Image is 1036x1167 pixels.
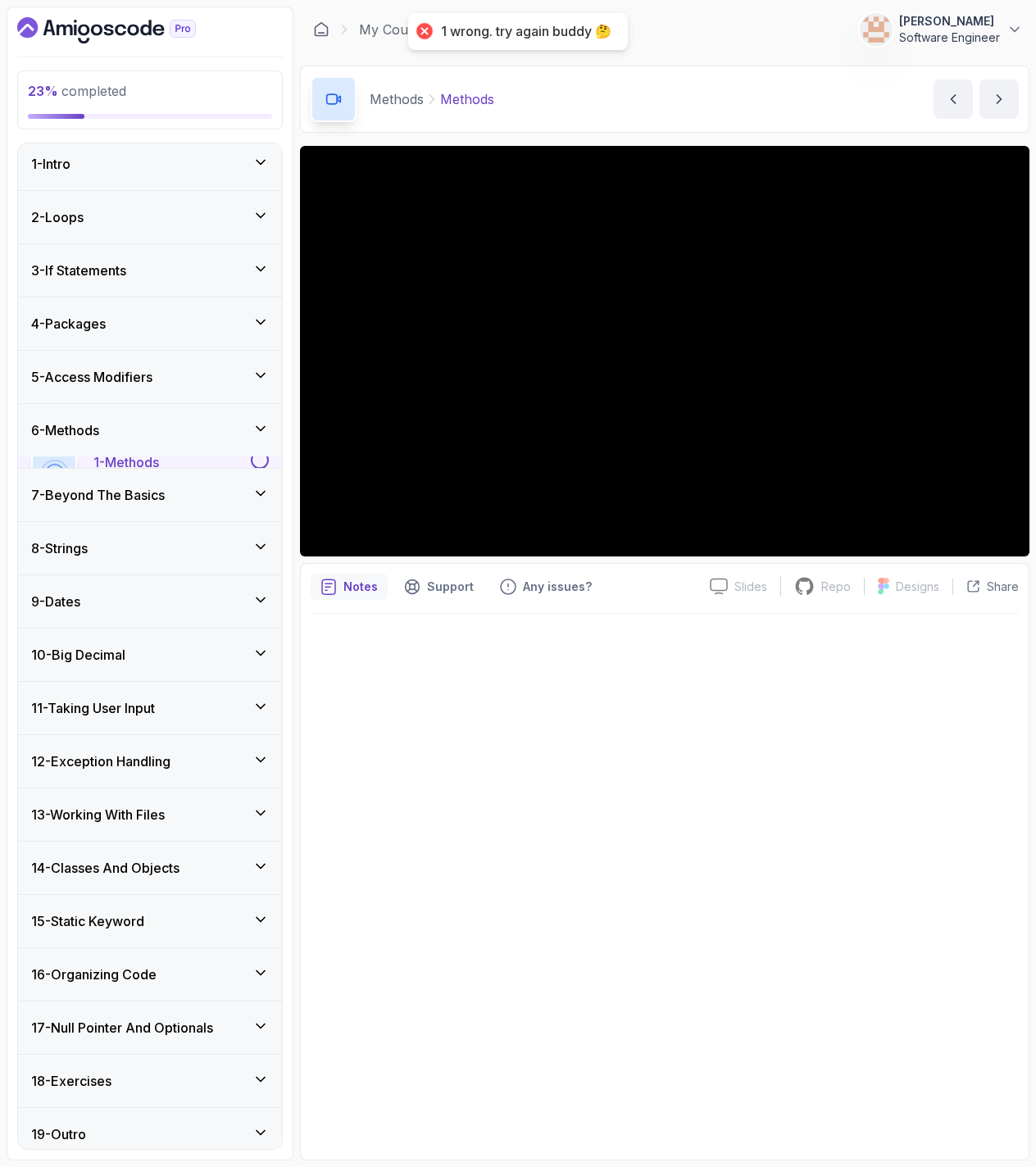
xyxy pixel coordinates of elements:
[31,858,179,878] h3: 14 - Classes And Objects
[979,79,1019,119] button: next content
[860,13,1023,46] button: user profile image[PERSON_NAME]Software Engineer
[18,948,282,1001] button: 16-Organizing Code
[31,911,144,931] h3: 15 - Static Keyword
[18,351,282,403] button: 5-Access Modifiers
[861,14,892,45] img: user profile image
[394,574,484,600] button: Support button
[31,314,106,334] h3: 4 - Packages
[343,579,378,595] p: Notes
[313,21,329,38] a: Dashboard
[31,1124,86,1144] h3: 19 - Outro
[18,191,282,243] button: 2-Loops
[31,698,155,718] h3: 11 - Taking User Input
[31,805,165,824] h3: 13 - Working With Files
[18,522,282,574] button: 8-Strings
[28,83,126,99] span: completed
[311,574,388,600] button: notes button
[18,469,282,521] button: 7-Beyond The Basics
[31,965,157,984] h3: 16 - Organizing Code
[18,682,282,734] button: 11-Taking User Input
[440,89,494,109] p: Methods
[896,579,939,595] p: Designs
[821,579,851,595] p: Repo
[31,645,125,665] h3: 10 - Big Decimal
[490,574,602,600] button: Feedback button
[899,30,1000,46] p: Software Engineer
[31,592,80,611] h3: 9 - Dates
[31,752,170,771] h3: 12 - Exception Handling
[18,1001,282,1054] button: 17-Null Pointer And Optionals
[18,138,282,190] button: 1-Intro
[441,23,611,40] div: 1 wrong. try again buddy 🤔
[31,367,152,387] h3: 5 - Access Modifiers
[18,575,282,628] button: 9-Dates
[359,20,434,39] a: My Courses
[18,788,282,841] button: 13-Working With Files
[18,842,282,894] button: 14-Classes And Objects
[31,1071,111,1091] h3: 18 - Exercises
[952,579,1019,595] button: Share
[31,1018,213,1038] h3: 17 - Null Pointer And Optionals
[31,154,70,174] h3: 1 - Intro
[18,735,282,788] button: 12-Exception Handling
[934,79,973,119] button: previous content
[18,895,282,947] button: 15-Static Keyword
[300,146,1029,556] iframe: 1 - Methods
[523,579,592,595] p: Any issues?
[899,13,1000,30] p: [PERSON_NAME]
[31,420,99,440] h3: 6 - Methods
[427,579,474,595] p: Support
[987,579,1019,595] p: Share
[18,404,282,456] button: 6-Methods
[31,538,88,558] h3: 8 - Strings
[28,83,58,99] span: 23 %
[18,244,282,297] button: 3-If Statements
[31,261,126,280] h3: 3 - If Statements
[93,452,159,472] p: 1 - Methods
[31,207,84,227] h3: 2 - Loops
[31,485,165,505] h3: 7 - Beyond The Basics
[18,297,282,350] button: 4-Packages
[18,1108,282,1160] button: 19-Outro
[18,1055,282,1107] button: 18-Exercises
[734,579,767,595] p: Slides
[18,629,282,681] button: 10-Big Decimal
[370,89,424,109] p: Methods
[17,17,234,43] a: Dashboard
